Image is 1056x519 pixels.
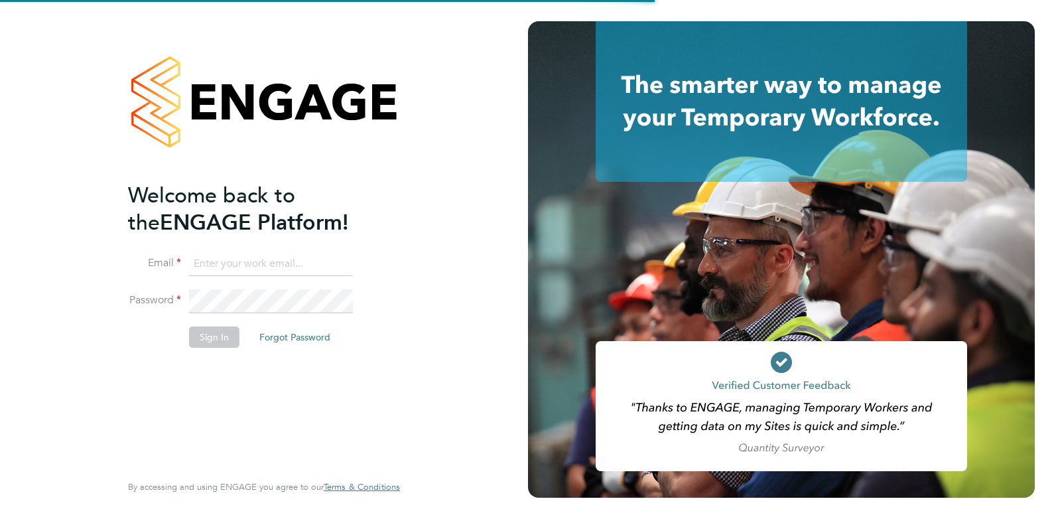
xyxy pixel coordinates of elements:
label: Password [128,293,181,307]
button: Forgot Password [249,327,341,348]
span: Welcome back to the [128,183,295,236]
button: Sign In [189,327,239,348]
a: Terms & Conditions [324,482,400,492]
h2: ENGAGE Platform! [128,182,387,236]
input: Enter your work email... [189,252,353,276]
span: By accessing and using ENGAGE you agree to our [128,481,400,492]
label: Email [128,256,181,270]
